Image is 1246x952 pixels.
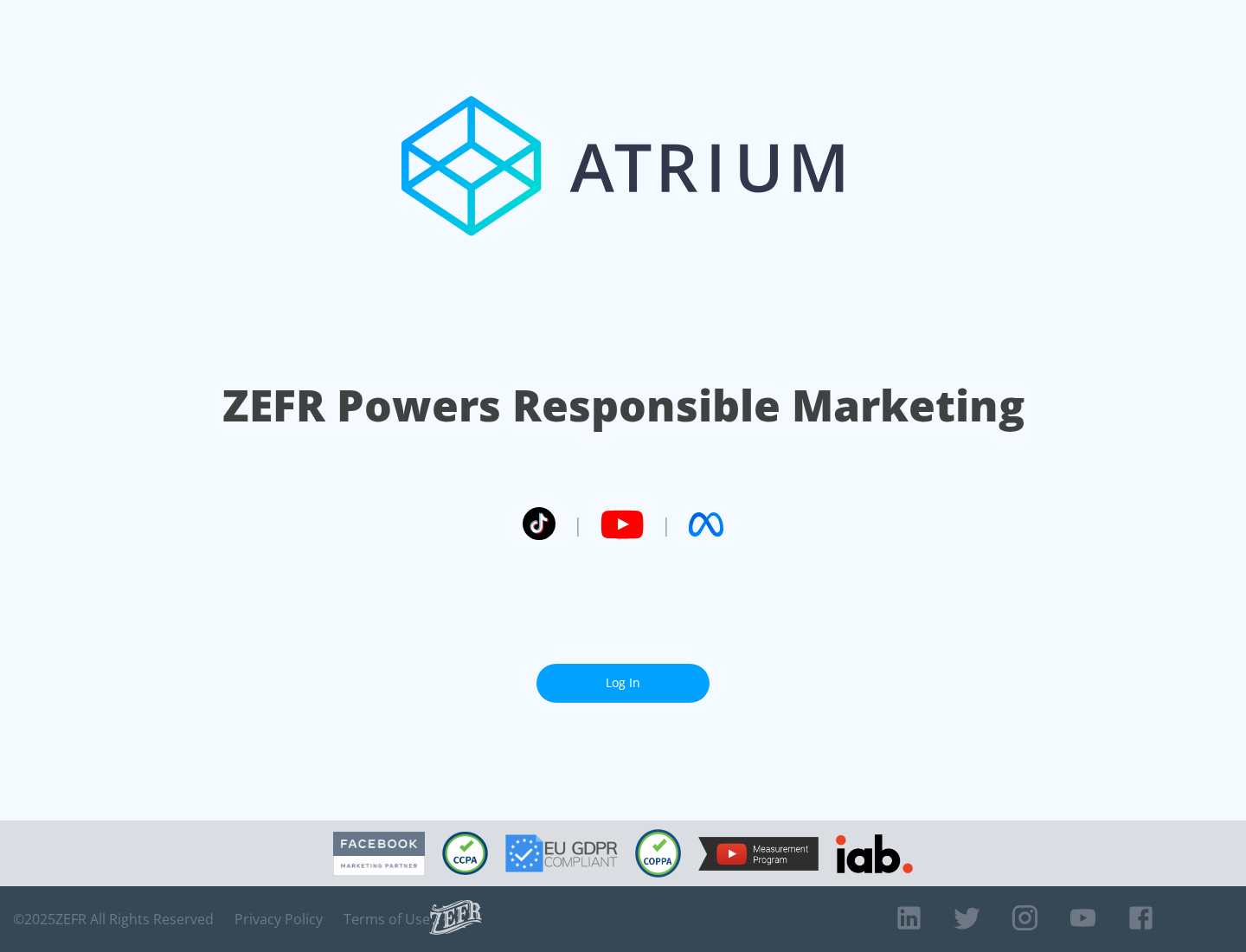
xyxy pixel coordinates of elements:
a: Privacy Policy [234,910,323,928]
span: | [573,511,583,537]
h1: ZEFR Powers Responsible Marketing [222,376,1024,435]
span: | [661,511,671,537]
a: Log In [536,664,710,703]
img: CCPA Compliant [442,832,488,875]
span: © 2025 ZEFR All Rights Reserved [13,910,214,928]
img: GDPR Compliant [505,834,618,872]
a: Terms of Use [344,910,430,928]
img: IAB [836,834,913,873]
img: YouTube Measurement Program [698,837,819,871]
img: COPPA Compliant [635,829,681,878]
img: Facebook Marketing Partner [333,832,425,876]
